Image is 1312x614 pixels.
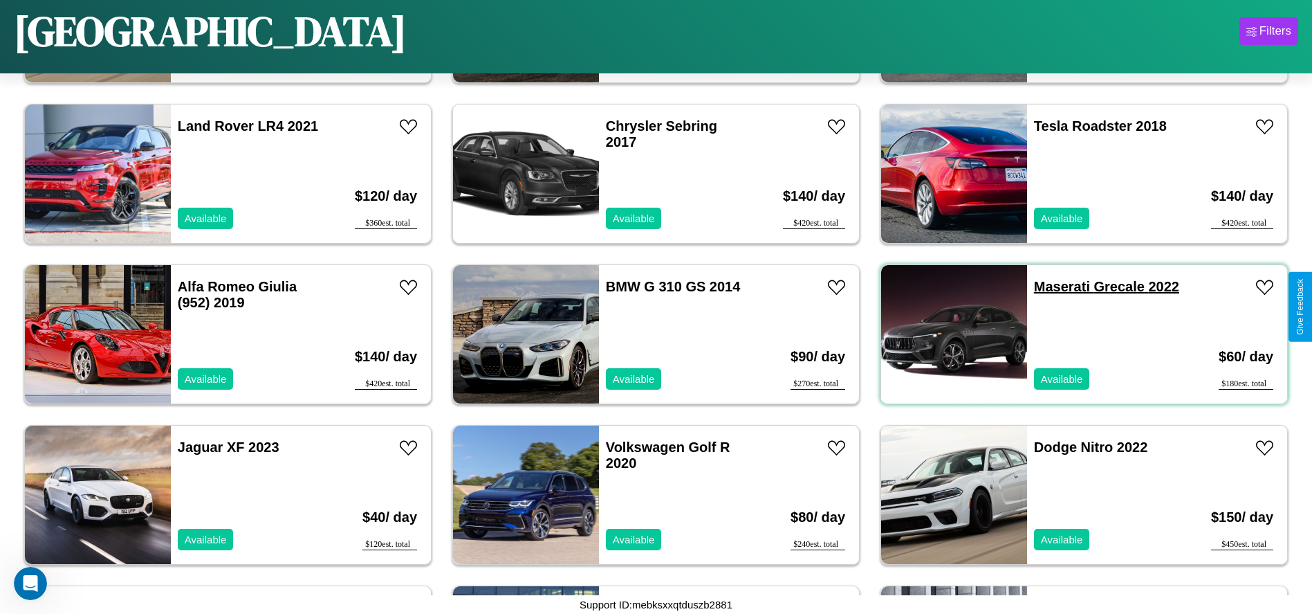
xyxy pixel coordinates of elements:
div: $ 420 est. total [1211,218,1273,229]
a: Tesla Roadster 2018 [1034,118,1167,134]
a: BMW G 310 GS 2014 [606,279,741,294]
div: $ 450 est. total [1211,539,1273,550]
div: $ 120 est. total [362,539,417,550]
p: Available [613,530,655,549]
p: Available [1041,370,1083,388]
div: Give Feedback [1295,279,1305,335]
a: Volkswagen Golf R 2020 [606,440,730,471]
h1: [GEOGRAPHIC_DATA] [14,3,407,60]
p: Available [1041,530,1083,549]
h3: $ 140 / day [783,174,845,218]
iframe: Intercom live chat [14,567,47,600]
div: $ 240 est. total [791,539,845,550]
a: Alfa Romeo Giulia (952) 2019 [178,279,297,310]
div: Filters [1259,24,1291,38]
p: Available [185,370,227,388]
div: $ 420 est. total [783,218,845,229]
h3: $ 60 / day [1219,335,1273,379]
h3: $ 40 / day [362,496,417,539]
div: $ 180 est. total [1219,379,1273,390]
h3: $ 80 / day [791,496,845,539]
h3: $ 150 / day [1211,496,1273,539]
a: Land Rover LR4 2021 [178,118,318,134]
p: Available [1041,209,1083,228]
div: $ 270 est. total [791,379,845,390]
h3: $ 120 / day [355,174,417,218]
button: Filters [1239,17,1298,45]
a: Dodge Nitro 2022 [1034,440,1148,455]
p: Available [185,209,227,228]
a: Jaguar XF 2023 [178,440,279,455]
h3: $ 140 / day [355,335,417,379]
p: Available [613,370,655,388]
div: $ 420 est. total [355,379,417,390]
h3: $ 90 / day [791,335,845,379]
p: Support ID: mebksxxqtduszb2881 [580,595,732,614]
p: Available [185,530,227,549]
a: Maserati Grecale 2022 [1034,279,1179,294]
a: Chrysler Sebring 2017 [606,118,717,150]
h3: $ 140 / day [1211,174,1273,218]
div: $ 360 est. total [355,218,417,229]
p: Available [613,209,655,228]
